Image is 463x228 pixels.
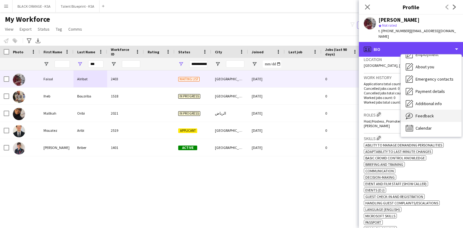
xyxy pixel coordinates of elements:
a: Tag [53,25,65,33]
span: t. [PHONE_NUMBER] [378,28,410,33]
span: Jobs (last 90 days) [325,47,350,56]
div: Oribi [73,105,107,122]
h3: Skills [364,135,458,141]
span: My Workforce [5,15,50,24]
div: 1401 [107,139,144,156]
span: Decision-making [365,175,395,180]
div: [DATE] [248,88,285,104]
span: Feedback [416,113,434,119]
p: Cancelled jobs total count: 0 [364,91,458,95]
span: Ability to manage demanding personalities [365,143,442,147]
span: Basic crowd control knowledge [365,156,425,160]
div: Mallkah [40,105,73,122]
span: Microsoft skills [365,214,395,218]
img: Mouatez Aribi [13,125,25,137]
span: Photo [13,50,23,54]
div: Aribi [73,122,107,139]
span: Status [38,26,50,32]
div: 2403 [107,70,144,87]
app-action-btn: Export XLSX [34,37,42,44]
div: About you [401,61,461,73]
img: Faisal Alribat [13,74,25,86]
div: Alribat [73,70,107,87]
h3: Work history [364,75,458,80]
span: Language (English) [365,207,400,212]
div: 2021 [107,105,144,122]
div: Mouatez [40,122,73,139]
div: 0 [322,122,361,139]
input: City Filter Input [226,60,244,68]
div: 0 [322,70,361,87]
span: Payment details [416,89,445,94]
a: Comms [66,25,85,33]
div: Briber [73,139,107,156]
input: Last Name Filter Input [88,60,104,68]
div: الرياض [211,105,248,122]
span: [GEOGRAPHIC_DATA], [GEOGRAPHIC_DATA], 00000 [364,63,443,68]
div: [GEOGRAPHIC_DATA] [211,139,248,156]
input: Joined Filter Input [263,60,281,68]
div: [PERSON_NAME] [378,17,420,23]
span: Workforce ID [111,47,133,56]
a: Export [17,25,34,33]
div: [GEOGRAPHIC_DATA] [211,122,248,139]
button: Open Filter Menu [43,61,49,67]
span: Last job [288,50,302,54]
div: Bio [359,42,463,57]
span: Status [178,50,190,54]
span: Export [20,26,32,32]
div: Additional info [401,97,461,110]
div: Employment [401,48,461,61]
h3: Roles [364,111,458,118]
div: Feedback [401,110,461,122]
span: City [215,50,222,54]
p: Worked jobs total count: 0 [364,100,458,104]
div: [GEOGRAPHIC_DATA] [211,70,248,87]
span: Communication [365,169,394,173]
button: Talent Blueprint - KSA [56,0,100,12]
img: Iheb Bouzriba [13,91,25,103]
button: Open Filter Menu [178,61,184,67]
button: Open Filter Menu [252,61,257,67]
p: Cancelled jobs count: 0 [364,86,458,91]
span: Last Name [77,50,95,54]
span: Host/Hostess , Promoter, Registration Staff, Tour guide , [PERSON_NAME] [364,119,448,128]
span: View [5,26,13,32]
div: [DATE] [248,105,285,122]
button: Open Filter Menu [111,61,116,67]
a: View [2,25,16,33]
h3: Location [364,57,458,62]
span: Applicant [178,128,197,133]
span: Additional info [416,101,442,106]
span: Waiting list [178,77,200,82]
input: First Name Filter Input [55,60,70,68]
span: Emergency contacts [416,76,454,82]
div: [DATE] [248,139,285,156]
span: | [EMAIL_ADDRESS][DOMAIN_NAME] [378,28,456,39]
div: 0 [322,139,361,156]
span: Active [178,146,197,150]
p: Worked jobs count: 0 [364,95,458,100]
div: [DATE] [248,122,285,139]
span: Passport [365,220,381,225]
div: [DATE] [248,70,285,87]
span: Rating [148,50,159,54]
div: Calendar [401,122,461,134]
button: BLACK ORANGE - KSA [13,0,56,12]
span: Guest check-in and registration [365,194,423,199]
div: Faisal [40,70,73,87]
span: Employment [416,52,439,57]
div: 2519 [107,122,144,139]
span: Tag [56,26,62,32]
div: [GEOGRAPHIC_DATA] [211,88,248,104]
button: Everyone2,308 [357,21,388,29]
span: In progress [178,94,200,99]
div: Bouzriba [73,88,107,104]
span: Handling guest complaints/escalations [365,201,438,205]
img: Mallkah Oribi [13,108,25,120]
span: Event and Film Staff (Show Caller) [365,181,427,186]
span: Adaptability to last-minute changes [365,149,431,154]
div: 0 [322,88,361,104]
span: Briefing and training [365,162,403,167]
div: Payment details [401,85,461,97]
